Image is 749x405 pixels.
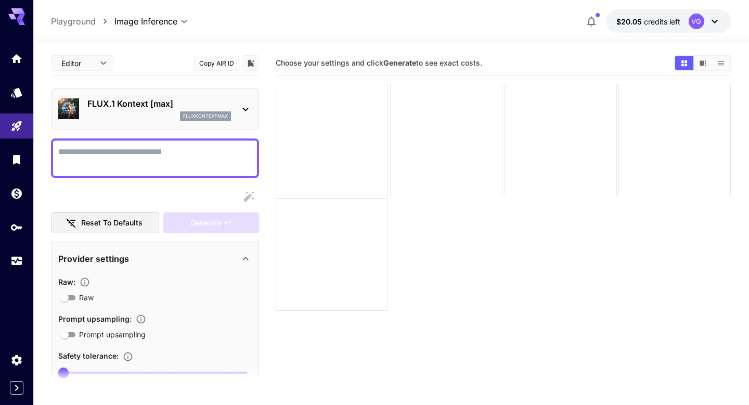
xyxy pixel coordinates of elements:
p: FLUX.1 Kontext [max] [87,97,231,110]
div: Usage [10,255,23,268]
div: Library [10,153,23,166]
b: Generate [383,58,416,67]
div: Home [10,52,23,65]
button: Controls the level of post-processing applied to generated images. [75,277,94,287]
span: Raw [79,292,94,303]
span: Safety tolerance : [58,351,119,360]
button: Show images in grid view [675,56,693,70]
span: $20.05 [616,17,644,26]
span: credits left [644,17,680,26]
span: Prompt upsampling : [58,314,132,323]
div: VG [689,14,704,29]
button: Expand sidebar [10,381,23,395]
a: Playground [51,15,96,28]
button: $20.05VG [606,9,731,33]
div: API Keys [10,221,23,234]
div: Playground [10,120,23,133]
div: Settings [10,353,23,366]
span: Raw : [58,277,75,286]
div: Provider settings [58,246,252,271]
div: FLUX.1 Kontext [max]fluxkontextmax [58,93,252,125]
p: fluxkontextmax [183,112,228,120]
button: Controls the tolerance level for input and output content moderation. Lower values apply stricter... [119,351,137,362]
button: Reset to defaults [51,212,159,234]
div: Models [10,86,23,99]
span: Prompt upsampling [79,329,146,340]
span: Image Inference [114,15,177,28]
button: Show images in video view [694,56,712,70]
p: Provider settings [58,252,129,265]
div: Show images in grid viewShow images in video viewShow images in list view [674,55,731,71]
button: Enables automatic enhancement and expansion of the input prompt to improve generation quality and... [132,314,150,324]
button: Show images in list view [712,56,730,70]
div: Wallet [10,187,23,200]
span: Choose your settings and click to see exact costs. [276,58,482,67]
button: Copy AIR ID [193,56,240,71]
button: Add to library [246,57,255,69]
nav: breadcrumb [51,15,114,28]
span: Editor [61,58,94,69]
div: $20.05 [616,16,680,27]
